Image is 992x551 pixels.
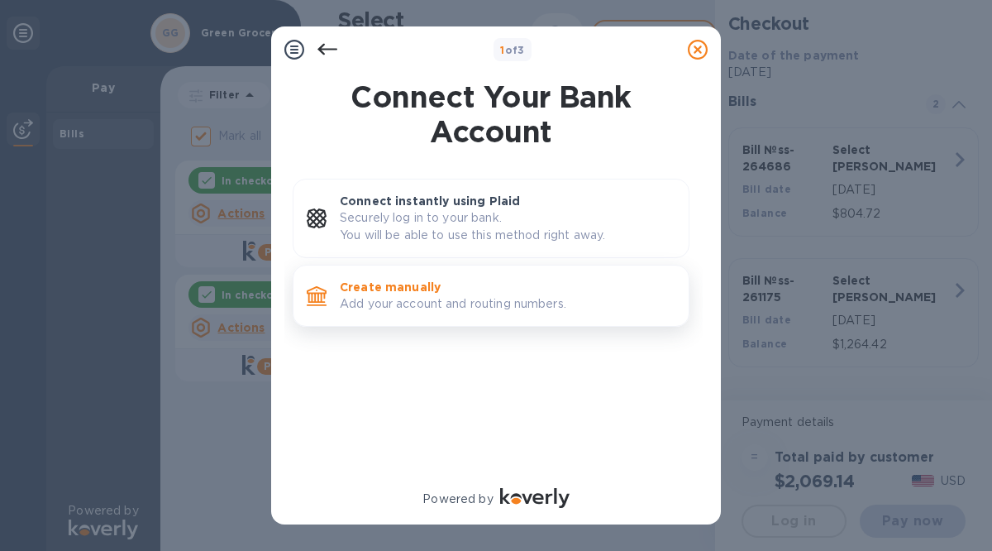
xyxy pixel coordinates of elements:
p: Powered by [422,491,493,508]
h1: Connect Your Bank Account [286,79,696,149]
p: Create manually [340,279,675,295]
b: of 3 [500,44,525,56]
p: Securely log in to your bank. You will be able to use this method right away. [340,209,675,244]
img: Logo [500,488,570,508]
span: 1 [500,44,504,56]
p: Add your account and routing numbers. [340,295,675,313]
p: Connect instantly using Plaid [340,193,675,209]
